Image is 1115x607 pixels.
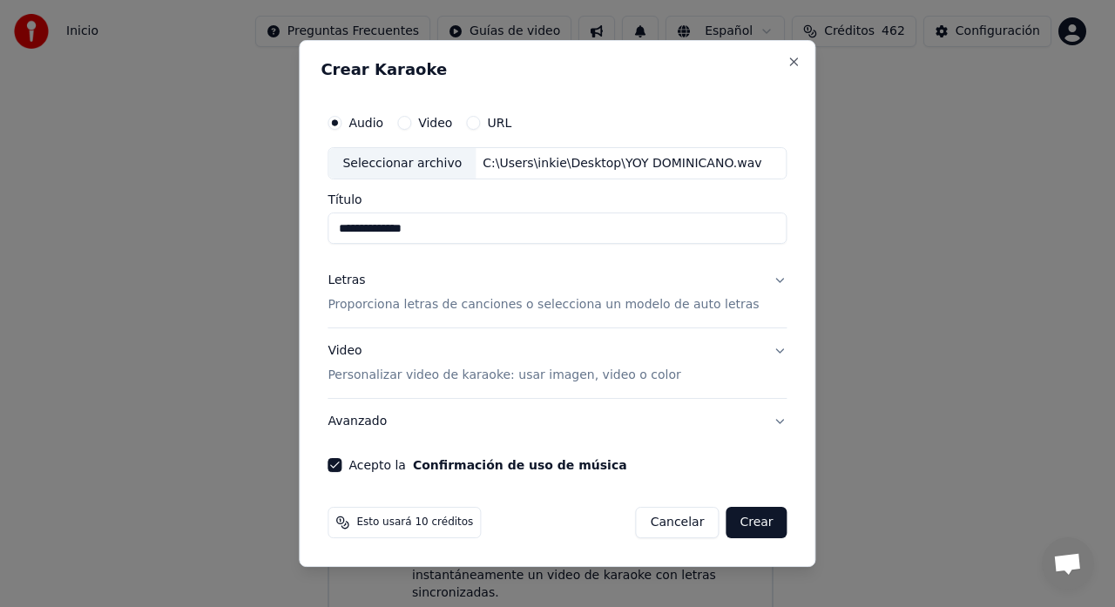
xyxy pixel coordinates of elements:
div: Seleccionar archivo [328,148,476,179]
p: Personalizar video de karaoke: usar imagen, video o color [328,367,680,384]
label: Audio [348,117,383,129]
button: Avanzado [328,399,787,444]
div: C:\Users\inkie\Desktop\YOY DOMINICANO.wav [476,155,768,172]
button: Cancelar [636,507,720,538]
label: Video [418,117,452,129]
button: Crear [726,507,787,538]
button: Acepto la [413,459,627,471]
button: LetrasProporciona letras de canciones o selecciona un modelo de auto letras [328,259,787,328]
label: Acepto la [348,459,626,471]
p: Proporciona letras de canciones o selecciona un modelo de auto letras [328,297,759,314]
label: URL [487,117,511,129]
label: Título [328,194,787,206]
div: Video [328,343,680,385]
button: VideoPersonalizar video de karaoke: usar imagen, video o color [328,329,787,399]
span: Esto usará 10 créditos [356,516,473,529]
div: Letras [328,273,365,290]
h2: Crear Karaoke [321,62,794,78]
